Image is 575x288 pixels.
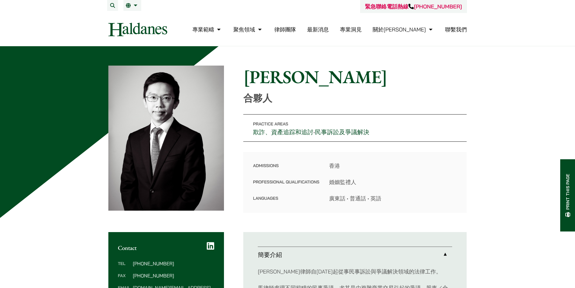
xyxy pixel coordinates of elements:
p: 合夥人 [243,92,467,104]
p: [PERSON_NAME]律師自[DATE]起從事民事訴訟與爭議解決領域的法律工作。 [258,267,452,276]
dd: 香港 [329,162,457,170]
a: 欺詐、資產追踪和追討 [253,128,313,136]
a: 聚焦領域 [233,26,263,33]
dd: [PHONE_NUMBER] [133,261,214,266]
dt: Languages [253,194,319,202]
img: Henry Ma photo [108,66,224,211]
a: 民事訴訟及爭議解決 [315,128,369,136]
dt: Professional Qualifications [253,178,319,194]
a: 關於何敦 [373,26,434,33]
a: 專業範疇 [192,26,222,33]
h1: [PERSON_NAME] [243,66,467,88]
a: 聯繫我們 [445,26,467,33]
a: 簡要介紹 [258,247,452,263]
a: 律師團隊 [274,26,296,33]
dt: Fax [118,273,130,285]
dt: Tel [118,261,130,273]
span: Practice Areas [253,121,288,127]
a: 專業洞見 [340,26,362,33]
h2: Contact [118,244,215,251]
a: 最新消息 [307,26,329,33]
img: Logo of Haldanes [108,23,167,36]
p: • [243,114,467,142]
dd: [PHONE_NUMBER] [133,273,214,278]
dd: 廣東話 • 普通話 • 英語 [329,194,457,202]
a: 緊急聯絡電話熱線[PHONE_NUMBER] [365,3,462,10]
dd: 婚姻監禮人 [329,178,457,186]
dt: Admissions [253,162,319,178]
a: 繁 [126,3,139,8]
